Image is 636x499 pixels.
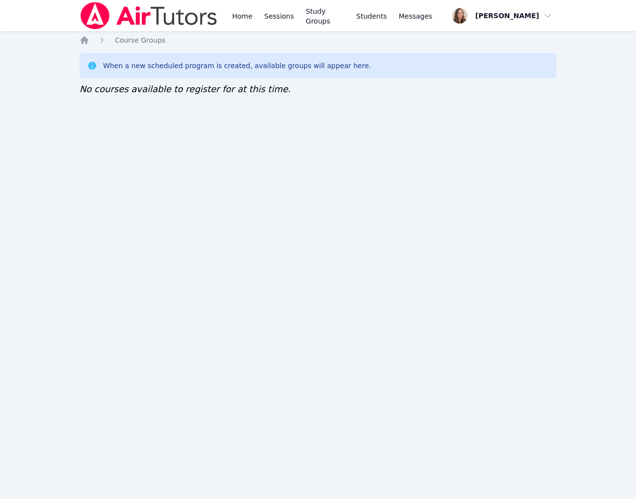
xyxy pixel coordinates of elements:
nav: Breadcrumb [79,35,557,45]
span: Messages [399,11,432,21]
span: No courses available to register for at this time. [79,84,291,94]
img: Air Tutors [79,2,218,29]
a: Course Groups [115,35,165,45]
span: Course Groups [115,36,165,44]
div: When a new scheduled program is created, available groups will appear here. [103,61,371,71]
